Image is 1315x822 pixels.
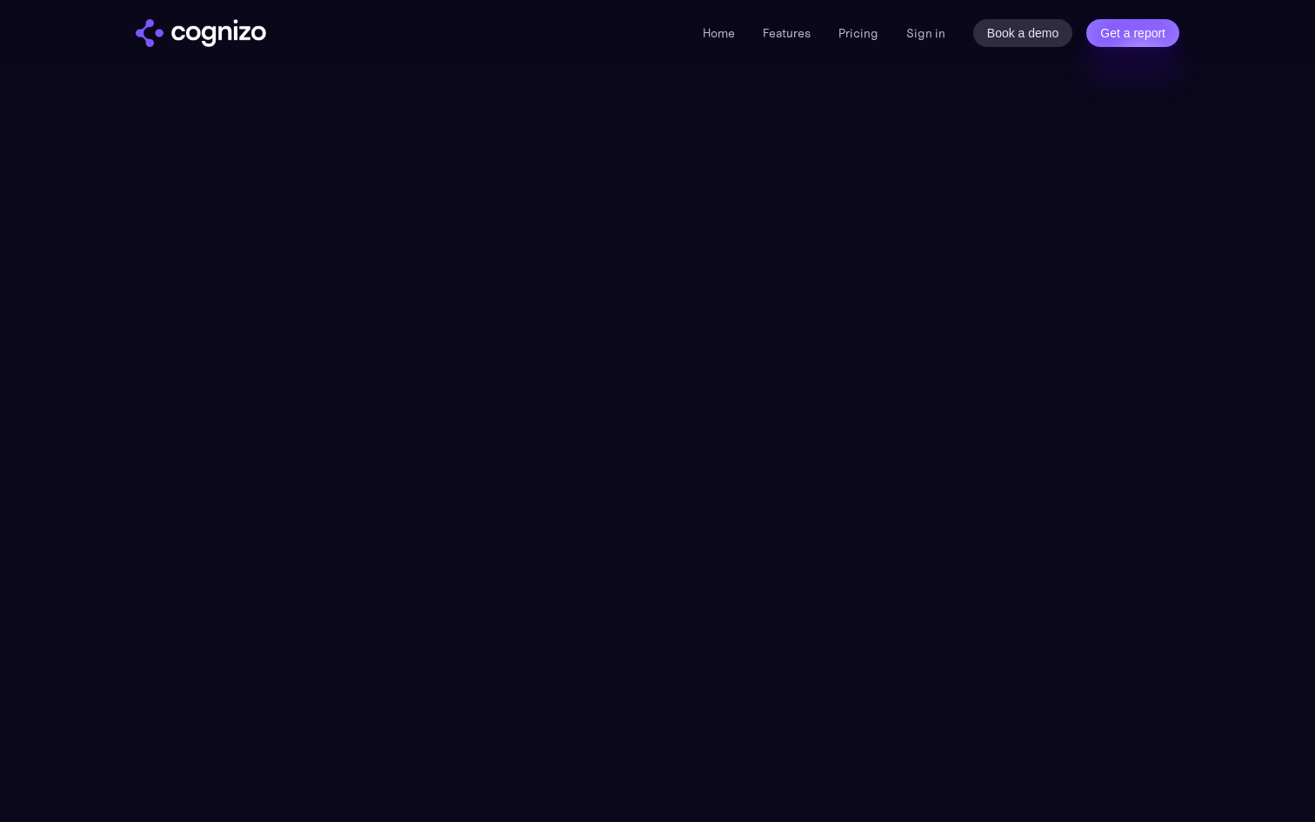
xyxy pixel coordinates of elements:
img: cognizo logo [136,19,266,47]
a: home [136,19,266,47]
a: Features [763,25,811,41]
a: Get a report [1086,19,1179,47]
a: Sign in [906,23,945,43]
a: Home [703,25,735,41]
a: Pricing [838,25,878,41]
a: Book a demo [973,19,1073,47]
